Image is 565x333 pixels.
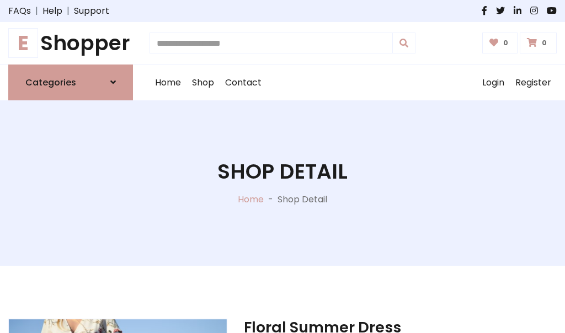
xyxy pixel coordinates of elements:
span: E [8,28,38,58]
span: | [31,4,42,18]
a: Categories [8,65,133,100]
a: Home [150,65,186,100]
a: Shop [186,65,220,100]
span: 0 [539,38,550,48]
a: 0 [482,33,518,53]
a: Register [510,65,557,100]
a: FAQs [8,4,31,18]
a: Contact [220,65,267,100]
h6: Categories [25,77,76,88]
h1: Shop Detail [217,159,348,184]
a: Home [238,193,264,206]
span: | [62,4,74,18]
a: 0 [520,33,557,53]
p: Shop Detail [278,193,327,206]
span: 0 [500,38,511,48]
a: Help [42,4,62,18]
a: Login [477,65,510,100]
p: - [264,193,278,206]
a: EShopper [8,31,133,56]
h1: Shopper [8,31,133,56]
a: Support [74,4,109,18]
